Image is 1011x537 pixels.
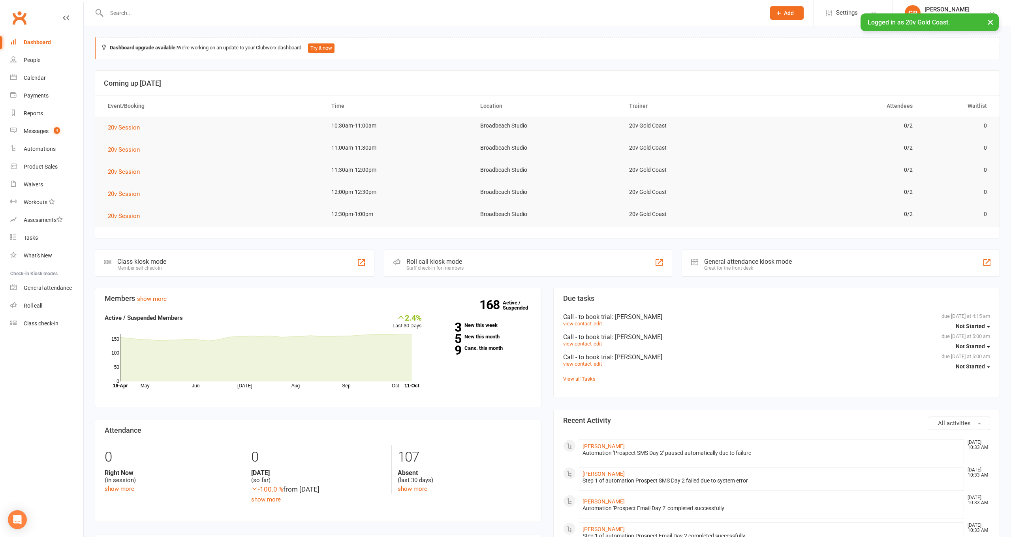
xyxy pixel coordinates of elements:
button: Not Started [956,359,990,374]
td: 12:30pm-1:00pm [324,205,473,223]
div: Roll call [24,302,42,309]
td: 0 [920,183,994,201]
span: Not Started [956,363,985,370]
td: 0/2 [771,139,920,157]
button: 20v Session [108,189,145,199]
span: : [PERSON_NAME] [612,333,662,341]
strong: Absent [398,469,532,477]
th: Location [473,96,622,116]
a: Clubworx [9,8,29,28]
td: 20v Gold Coast [622,161,771,179]
th: Waitlist [920,96,994,116]
td: 0 [920,139,994,157]
span: : [PERSON_NAME] [612,313,662,321]
button: 20v Session [108,167,145,176]
a: 3New this week [434,323,532,328]
div: (in session) [105,469,239,484]
button: Try it now [308,43,334,53]
a: 9Canx. this month [434,345,532,351]
button: Not Started [956,319,990,333]
a: Calendar [10,69,83,87]
strong: Dashboard upgrade available: [110,45,177,51]
div: 2.4% [393,313,422,322]
a: [PERSON_NAME] [583,526,625,532]
span: All activities [938,420,971,427]
td: Broadbeach Studio [473,139,622,157]
a: View all Tasks [563,376,596,382]
a: view contact [563,361,592,367]
time: [DATE] 10:33 AM [964,495,990,505]
span: 20v Session [108,190,140,197]
a: edit [594,341,602,347]
td: 11:00am-11:30am [324,139,473,157]
strong: 3 [434,321,461,333]
div: Member self check-in [117,265,166,271]
a: 168Active / Suspended [503,294,537,316]
div: Great for the front desk [704,265,792,271]
td: 0/2 [771,116,920,135]
div: People [24,57,40,63]
h3: Coming up [DATE] [104,79,991,87]
th: Event/Booking [101,96,324,116]
div: Payments [24,92,49,99]
button: Add [770,6,804,20]
a: General attendance kiosk mode [10,279,83,297]
td: 0/2 [771,161,920,179]
div: Staff check-in for members [406,265,464,271]
div: Roll call kiosk mode [406,258,464,265]
div: General attendance [24,285,72,291]
a: view contact [563,341,592,347]
a: Product Sales [10,158,83,176]
a: Assessments [10,211,83,229]
th: Trainer [622,96,771,116]
span: 20v Session [108,212,140,220]
span: Logged in as 20v Gold Coast. [868,19,950,26]
td: 20v Gold Coast [622,139,771,157]
a: Reports [10,105,83,122]
div: Waivers [24,181,43,188]
div: 20v Gold Coast [925,13,970,20]
span: 20v Session [108,146,140,153]
td: 20v Gold Coast [622,205,771,223]
a: show more [398,485,427,492]
span: 20v Session [108,168,140,175]
button: 20v Session [108,211,145,221]
div: Tasks [24,235,38,241]
button: 20v Session [108,145,145,154]
a: Tasks [10,229,83,247]
a: Waivers [10,176,83,193]
td: Broadbeach Studio [473,183,622,201]
div: Assessments [24,217,63,223]
div: Calendar [24,75,46,81]
div: Messages [24,128,49,134]
button: × [983,13,998,30]
div: 0 [105,445,239,469]
div: 107 [398,445,532,469]
time: [DATE] 10:33 AM [964,440,990,450]
a: [PERSON_NAME] [583,443,625,449]
th: Attendees [771,96,920,116]
h3: Due tasks [563,295,990,302]
div: What's New [24,252,52,259]
td: 12:00pm-12:30pm [324,183,473,201]
time: [DATE] 10:33 AM [964,468,990,478]
td: 0 [920,116,994,135]
div: Class kiosk mode [117,258,166,265]
a: show more [137,295,167,302]
td: 0 [920,205,994,223]
td: Broadbeach Studio [473,205,622,223]
div: Automation 'Prospect Email Day 2' completed successfully [583,505,960,512]
a: Dashboard [10,34,83,51]
div: Product Sales [24,163,58,170]
div: General attendance kiosk mode [704,258,792,265]
td: Broadbeach Studio [473,116,622,135]
div: Open Intercom Messenger [8,510,27,529]
strong: Right Now [105,469,239,477]
a: What's New [10,247,83,265]
a: People [10,51,83,69]
div: Last 30 Days [393,313,422,330]
h3: Members [105,295,532,302]
input: Search... [104,8,760,19]
div: Reports [24,110,43,116]
a: Messages 4 [10,122,83,140]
